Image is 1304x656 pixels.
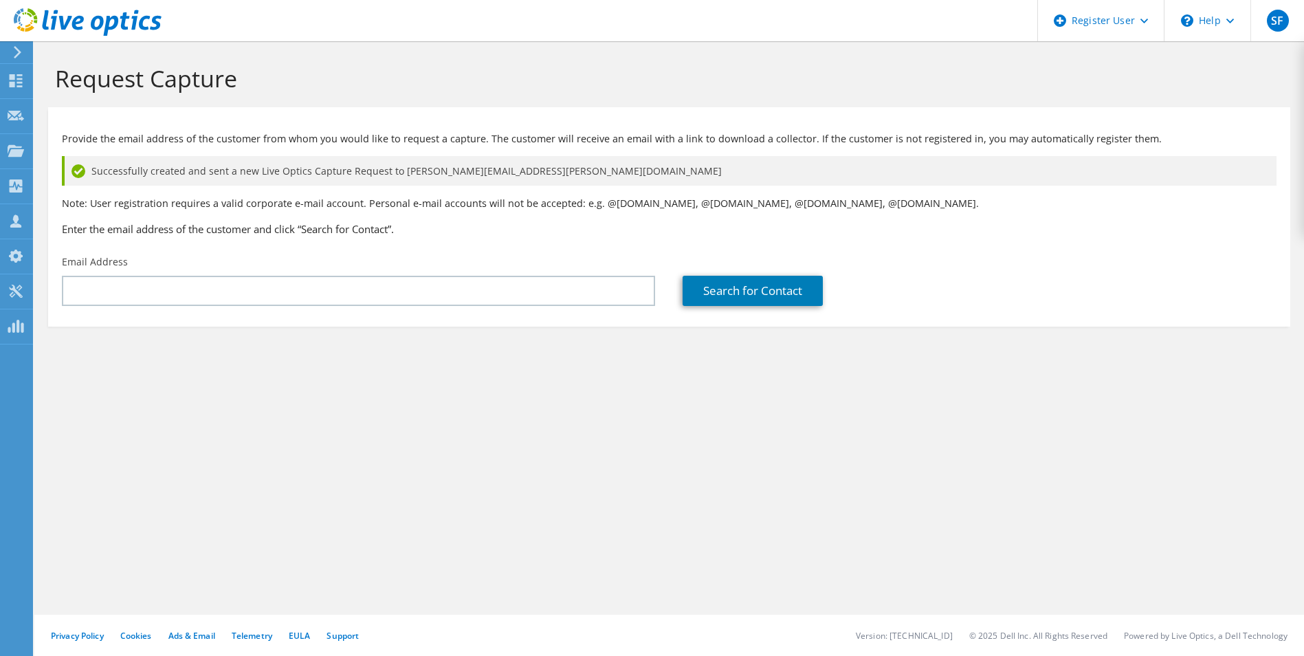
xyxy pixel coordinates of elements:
[51,630,104,642] a: Privacy Policy
[62,255,128,269] label: Email Address
[62,221,1277,237] h3: Enter the email address of the customer and click “Search for Contact”.
[62,131,1277,146] p: Provide the email address of the customer from whom you would like to request a capture. The cust...
[856,630,953,642] li: Version: [TECHNICAL_ID]
[683,276,823,306] a: Search for Contact
[168,630,215,642] a: Ads & Email
[1124,630,1288,642] li: Powered by Live Optics, a Dell Technology
[1181,14,1193,27] svg: \n
[91,164,722,179] span: Successfully created and sent a new Live Optics Capture Request to [PERSON_NAME][EMAIL_ADDRESS][P...
[327,630,359,642] a: Support
[1267,10,1289,32] span: SF
[969,630,1107,642] li: © 2025 Dell Inc. All Rights Reserved
[62,196,1277,211] p: Note: User registration requires a valid corporate e-mail account. Personal e-mail accounts will ...
[232,630,272,642] a: Telemetry
[120,630,152,642] a: Cookies
[289,630,310,642] a: EULA
[55,64,1277,93] h1: Request Capture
